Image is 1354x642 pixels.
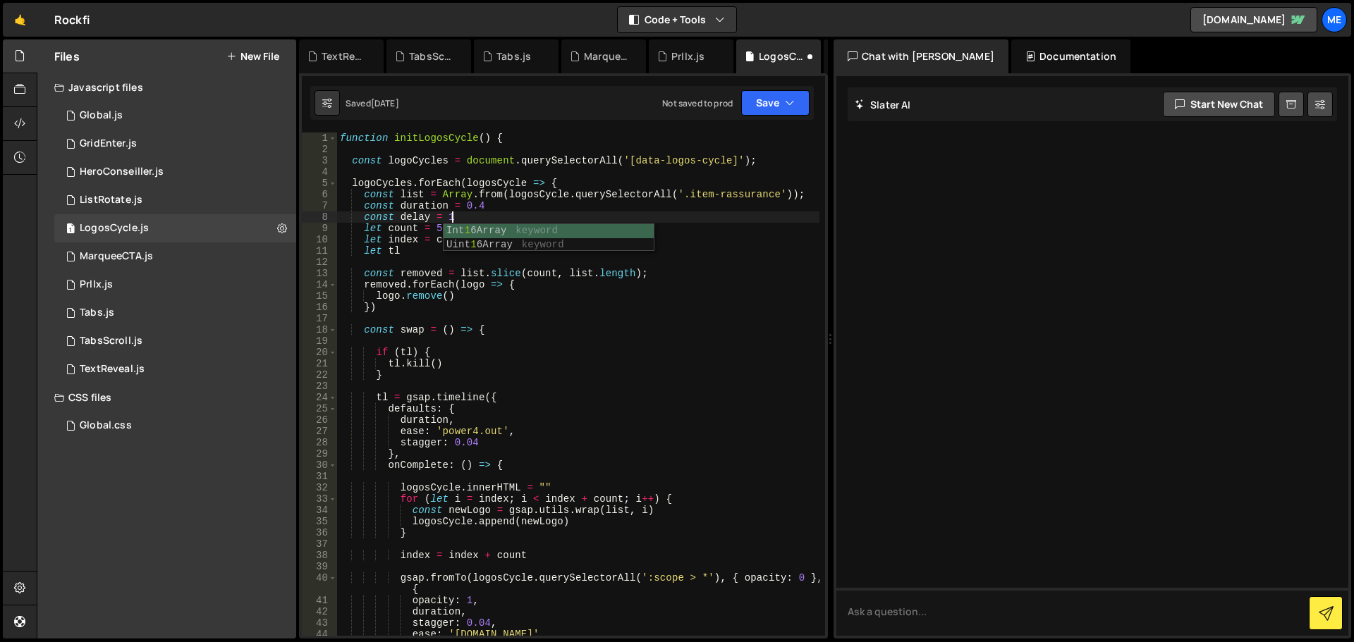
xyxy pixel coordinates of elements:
a: [DOMAIN_NAME] [1190,7,1317,32]
div: Not saved to prod [662,97,733,109]
div: 14 [302,279,337,290]
div: 6 [302,189,337,200]
div: 16962/46509.css [54,412,296,440]
div: Tabs.js [496,49,531,63]
div: 26 [302,414,337,426]
div: 28 [302,437,337,448]
div: 1 [302,132,337,144]
div: Global.js [80,109,123,122]
div: Global.css [80,419,132,432]
div: TabsScroll.js [80,335,142,347]
div: 8 [302,211,337,223]
h2: Slater AI [855,98,911,111]
div: 17 [302,313,337,324]
div: 4 [302,166,337,178]
div: 13 [302,268,337,279]
div: 32 [302,482,337,493]
div: TextReveal.js [80,363,145,376]
div: LogosCycle.js [80,222,149,235]
div: TabsScroll.js [409,49,454,63]
div: MarqueeCTA.js [80,250,153,263]
div: 12 [302,257,337,268]
div: 31 [302,471,337,482]
div: Rockfi [54,11,90,28]
div: 25 [302,403,337,414]
a: 🤙 [3,3,37,37]
button: Save [741,90,810,116]
a: Me [1322,7,1347,32]
div: 44 [302,629,337,640]
div: 23 [302,381,337,392]
div: 16962/46506.js [54,101,296,130]
div: Prllx.js [671,49,705,63]
div: 30 [302,459,337,471]
div: 35 [302,516,337,527]
div: 36 [302,527,337,538]
div: Prllx.js [80,278,113,291]
span: 1 [66,224,75,235]
div: 42 [302,606,337,617]
div: 16 [302,302,337,313]
div: 16962/46510.js [54,355,296,383]
div: 20 [302,347,337,358]
div: 22 [302,369,337,381]
div: 24 [302,392,337,403]
div: 18 [302,324,337,335]
button: Code + Tools [618,7,736,32]
button: New File [226,51,279,62]
div: 27 [302,426,337,437]
div: 9 [302,223,337,234]
div: Documentation [1011,39,1130,73]
div: 38 [302,550,337,561]
div: 16962/46932.js [54,214,296,242]
div: [DATE] [371,97,399,109]
div: 16962/46555.js [54,327,296,355]
div: 2 [302,144,337,155]
div: MarqueeCTA.js [584,49,629,63]
div: 16962/46526.js [54,242,296,271]
div: Javascript files [37,73,296,101]
div: CSS files [37,383,296,412]
div: 5 [302,178,337,189]
div: 40 [302,572,337,595]
div: LogosCycle.js [759,49,804,63]
div: 16962/46925.js [54,158,296,186]
div: 33 [302,493,337,505]
div: 39 [302,561,337,572]
div: 15 [302,290,337,302]
div: 16962/46508.js [54,271,296,299]
div: 11 [302,245,337,257]
div: ListRotate.js [80,194,142,206]
h2: Files [54,49,80,64]
div: 16962/47336.js [54,186,296,214]
div: TextReveal.js [322,49,367,63]
div: 37 [302,538,337,550]
div: 19 [302,335,337,347]
div: 41 [302,595,337,606]
div: 29 [302,448,337,459]
div: GridEnter.js [80,137,137,150]
div: 16962/46514.js [54,130,296,158]
div: 21 [302,358,337,369]
div: Tabs.js [80,307,114,319]
button: Start new chat [1163,92,1275,117]
div: Chat with [PERSON_NAME] [834,39,1008,73]
div: HeroConseiller.js [80,166,164,178]
div: 7 [302,200,337,211]
div: Saved [346,97,399,109]
div: 43 [302,617,337,629]
div: 34 [302,505,337,516]
div: 16962/46975.js [54,299,296,327]
div: 3 [302,155,337,166]
div: 10 [302,234,337,245]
